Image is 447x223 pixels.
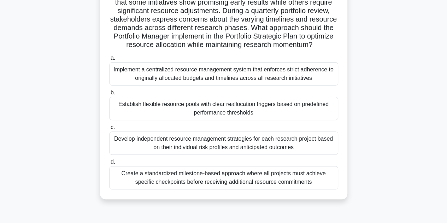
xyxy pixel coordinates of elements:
[109,97,338,120] div: Establish flexible resource pools with clear reallocation triggers based on predefined performanc...
[109,131,338,155] div: Develop independent resource management strategies for each research project based on their indiv...
[111,55,115,61] span: a.
[109,62,338,86] div: Implement a centralized resource management system that enforces strict adherence to originally a...
[111,89,115,95] span: b.
[111,159,115,165] span: d.
[111,124,115,130] span: c.
[109,166,338,189] div: Create a standardized milestone-based approach where all projects must achieve specific checkpoin...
